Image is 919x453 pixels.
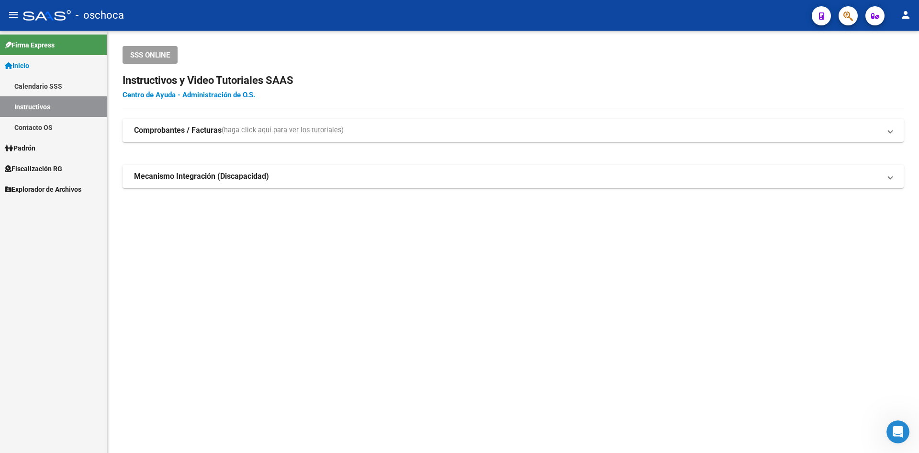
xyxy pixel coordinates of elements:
mat-expansion-panel-header: Mecanismo Integración (Discapacidad) [123,165,904,188]
mat-icon: menu [8,9,19,21]
iframe: Intercom live chat [886,420,909,443]
span: Explorador de Archivos [5,184,81,195]
span: - oschoca [76,5,124,26]
strong: Mecanismo Integración (Discapacidad) [134,171,269,182]
a: Centro de Ayuda - Administración de O.S. [123,91,255,99]
span: Firma Express [5,40,55,50]
span: SSS ONLINE [130,51,170,59]
mat-icon: person [900,9,911,21]
button: SSS ONLINE [123,46,178,64]
h2: Instructivos y Video Tutoriales SAAS [123,71,904,90]
span: Padrón [5,143,35,153]
mat-expansion-panel-header: Comprobantes / Facturas(haga click aquí para ver los tutoriales) [123,119,904,142]
strong: Comprobantes / Facturas [134,125,222,136]
span: (haga click aquí para ver los tutoriales) [222,125,344,136]
span: Inicio [5,60,29,71]
span: Fiscalización RG [5,163,62,174]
